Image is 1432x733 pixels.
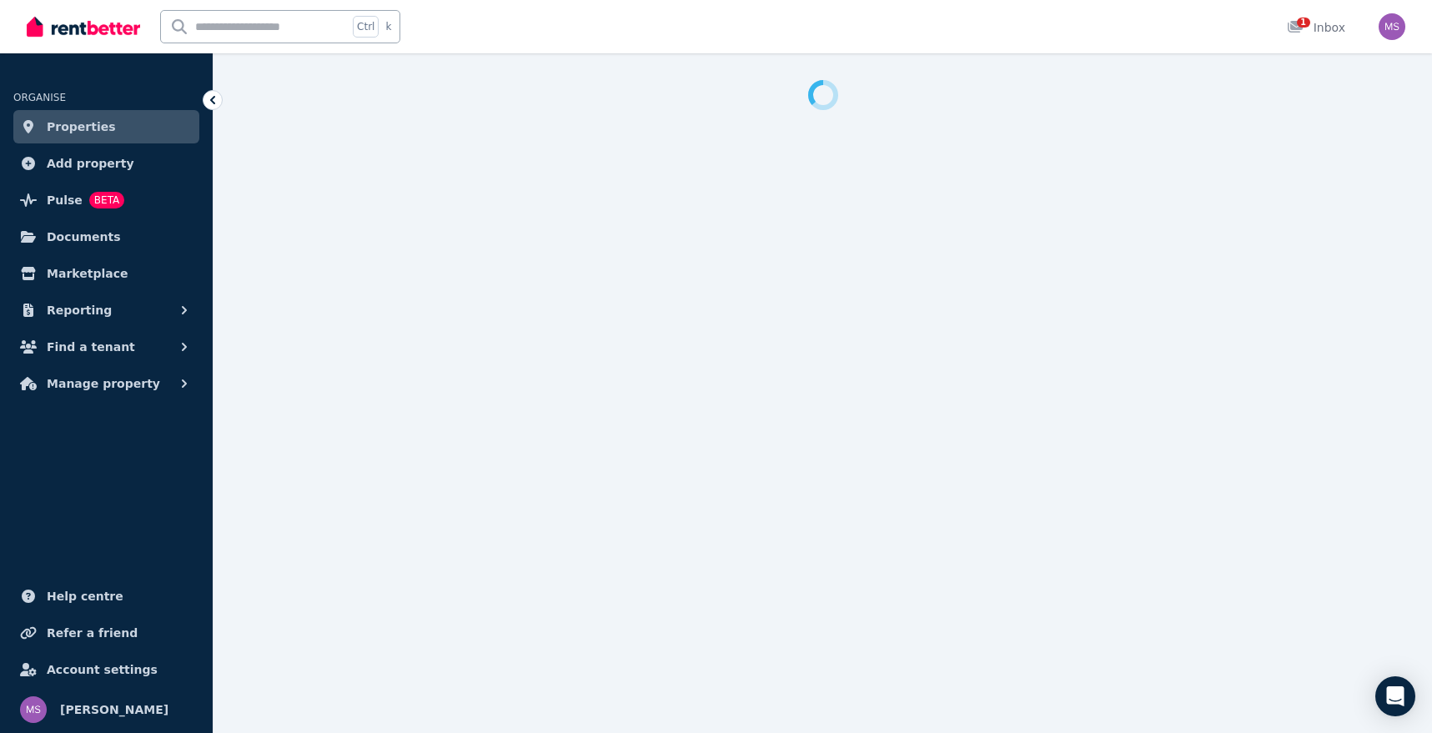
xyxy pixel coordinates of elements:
img: RentBetter [27,14,140,39]
a: Refer a friend [13,616,199,650]
span: [PERSON_NAME] [60,700,168,720]
span: Manage property [47,374,160,394]
span: Find a tenant [47,337,135,357]
span: Documents [47,227,121,247]
div: Inbox [1287,19,1345,36]
button: Reporting [13,294,199,327]
span: Add property [47,153,134,173]
a: Account settings [13,653,199,686]
button: Manage property [13,367,199,400]
img: Mark Stariha [1379,13,1405,40]
span: Help centre [47,586,123,606]
a: Add property [13,147,199,180]
a: Help centre [13,580,199,613]
span: Account settings [47,660,158,680]
a: Properties [13,110,199,143]
img: Mark Stariha [20,696,47,723]
a: Documents [13,220,199,254]
a: PulseBETA [13,183,199,217]
span: Ctrl [353,16,379,38]
span: ORGANISE [13,92,66,103]
span: Reporting [47,300,112,320]
span: Properties [47,117,116,137]
a: Marketplace [13,257,199,290]
span: 1 [1297,18,1310,28]
span: Refer a friend [47,623,138,643]
button: Find a tenant [13,330,199,364]
div: Open Intercom Messenger [1375,676,1415,716]
span: Marketplace [47,264,128,284]
span: k [385,20,391,33]
span: Pulse [47,190,83,210]
span: BETA [89,192,124,208]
